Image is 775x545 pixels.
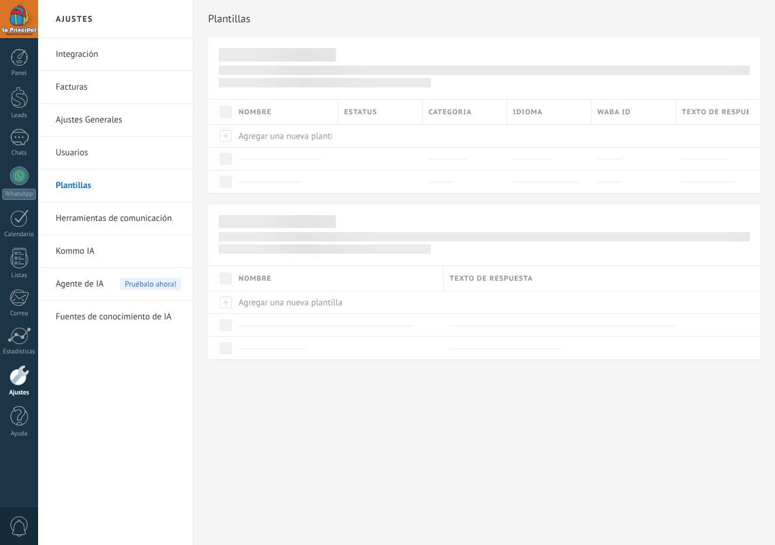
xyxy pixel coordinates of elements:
[120,278,181,290] span: Pruébalo ahora!
[56,202,181,235] a: Herramientas de comunicación
[2,70,36,77] div: Panel
[239,131,342,142] span: Agregar una nueva plantilla
[38,235,193,268] li: Kommo IA
[56,301,181,333] a: Fuentes de conocimiento de IA
[38,38,193,71] li: Integración
[38,137,193,169] li: Usuarios
[2,310,36,318] div: Correo
[239,273,271,284] span: Nombre
[38,202,193,235] li: Herramientas de comunicación
[2,112,36,120] div: Leads
[233,291,438,314] div: Agregar una nueva plantilla
[56,38,181,71] a: Integración
[597,107,631,118] span: WABA ID
[38,301,193,333] li: Fuentes de conocimiento de IA
[2,348,36,356] div: Estadísticas
[2,149,36,157] div: Chats
[233,125,332,147] div: Agregar una nueva plantilla
[2,430,36,438] div: Ayuda
[208,7,760,30] h2: Plantillas
[2,389,36,397] div: Ajustes
[38,268,193,301] li: Agente de IA
[344,107,377,118] span: Estatus
[450,273,533,284] span: Texto de respuesta
[2,189,36,200] div: WhatsApp
[56,235,181,268] a: Kommo IA
[2,231,36,239] div: Calendario
[429,107,472,118] span: Categoria
[513,107,543,118] span: Idioma
[239,297,342,308] span: Agregar una nueva plantilla
[38,104,193,137] li: Ajustes Generales
[56,268,181,301] a: Agente de IA Pruébalo ahora!
[239,107,271,118] span: Nombre
[56,169,181,202] a: Plantillas
[56,104,181,137] a: Ajustes Generales
[56,71,181,104] a: Facturas
[56,137,181,169] a: Usuarios
[38,169,193,202] li: Plantillas
[2,272,36,280] div: Listas
[56,268,104,301] span: Agente de IA
[682,107,749,118] span: Texto de respuesta
[38,71,193,104] li: Facturas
